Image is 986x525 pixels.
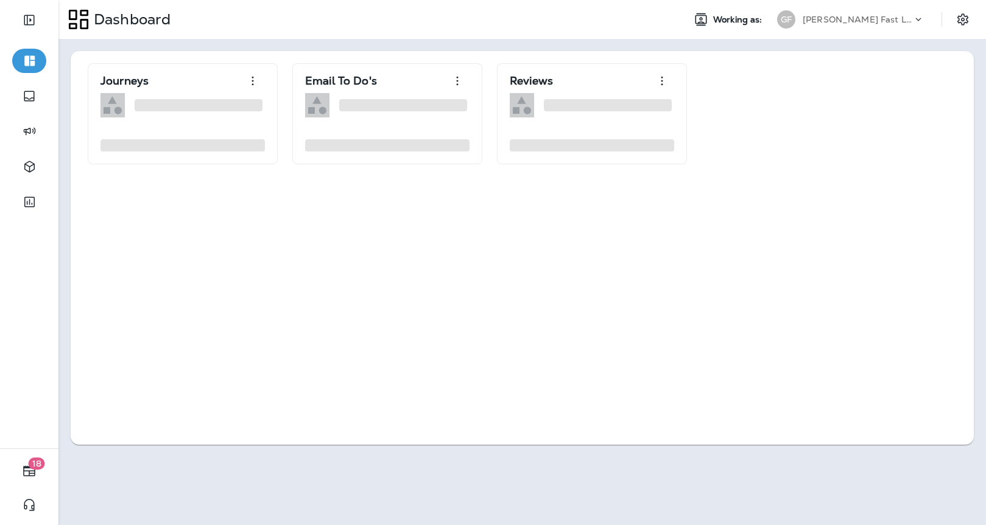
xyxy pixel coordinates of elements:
button: Settings [952,9,974,30]
div: GF [777,10,795,29]
p: Email To Do's [305,75,377,87]
p: [PERSON_NAME] Fast Lube dba [PERSON_NAME] [803,15,912,24]
p: Reviews [510,75,553,87]
p: Dashboard [89,10,171,29]
span: 18 [29,457,45,470]
button: 18 [12,459,46,483]
p: Journeys [100,75,149,87]
button: Expand Sidebar [12,8,46,32]
span: Working as: [713,15,765,25]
